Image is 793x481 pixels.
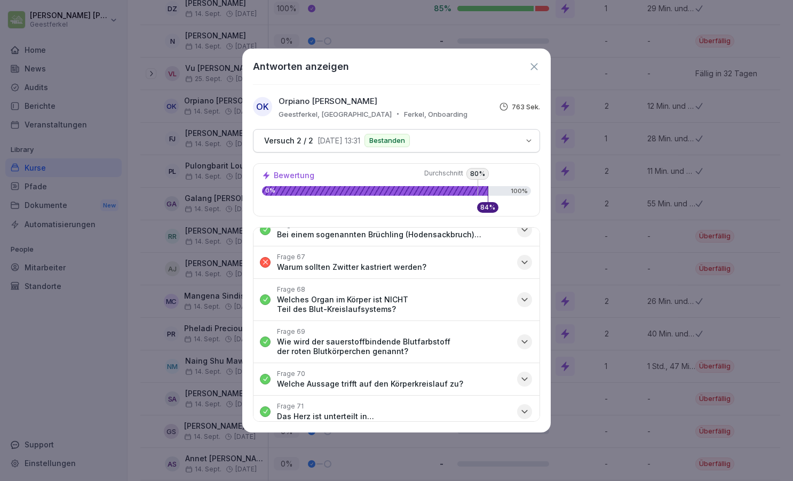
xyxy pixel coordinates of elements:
[277,295,511,314] p: Welches Organ im Körper ist NICHT Teil des Blut-Kreislaufsystems?
[369,137,405,144] p: Bestanden
[262,188,488,194] p: 0%
[466,168,489,180] p: 80 %
[512,102,540,111] p: 763 Sek.
[253,59,349,74] h1: Antworten anzeigen
[277,379,463,389] p: Welche Aussage trifft auf den Körperkreislauf zu?
[277,370,305,378] p: Frage 70
[277,412,374,421] p: Das Herz ist unterteilt in…
[277,253,305,261] p: Frage 67
[277,262,426,272] p: Warum sollten Zwitter kastriert werden?
[404,110,467,118] p: Ferkel, Onboarding
[279,95,377,108] p: Orpiano [PERSON_NAME]
[264,136,313,146] p: Versuch 2 / 2
[277,285,305,294] p: Frage 68
[277,337,511,356] p: Wie wird der sauerstoffbindende Blutfarbstoff der roten Blutkörperchen genannt?
[274,172,314,179] p: Bewertung
[318,137,360,145] p: [DATE] 13:31
[279,110,392,118] p: Geestferkel, [GEOGRAPHIC_DATA]
[253,363,540,395] button: Frage 70Welche Aussage trifft auf den Körperkreislauf zu?
[277,230,481,239] p: Bei einem sogenannten Brüchling (Hodensackbruch)…
[253,279,540,320] button: Frage 68Welches Organ im Körper ist NICHT Teil des Blut-Kreislaufsystems?
[253,246,540,278] button: Frage 67Warum sollten Zwitter kastriert werden?
[399,169,463,178] span: Durchschnitt
[253,214,540,246] button: Frage 66Bei einem sogenannten Brüchling (Hodensackbruch)…
[277,402,304,411] p: Frage 71
[511,188,528,194] p: 100%
[253,321,540,363] button: Frage 69Wie wird der sauerstoffbindende Blutfarbstoff der roten Blutkörperchen genannt?
[253,396,540,428] button: Frage 71Das Herz ist unterteilt in…
[277,327,305,336] p: Frage 69
[480,204,495,211] p: 84 %
[253,97,272,116] div: OK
